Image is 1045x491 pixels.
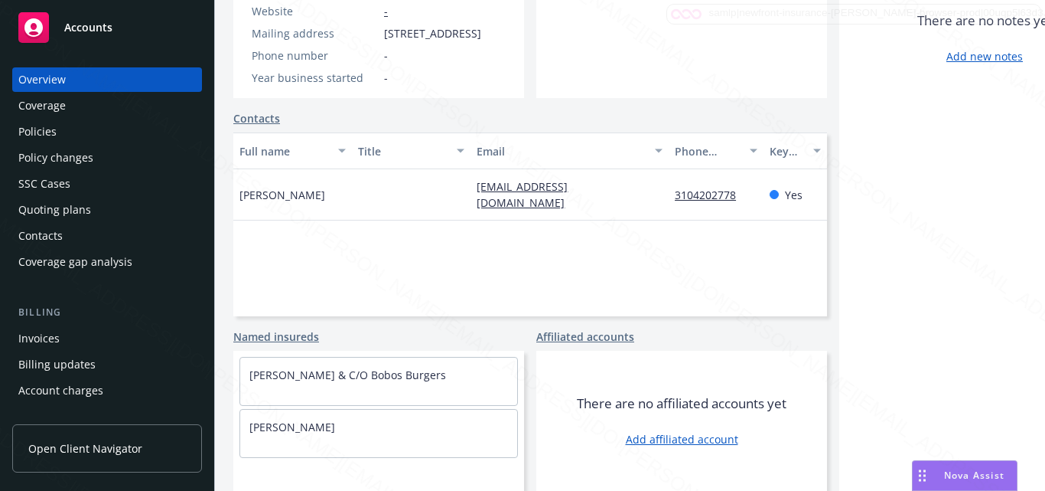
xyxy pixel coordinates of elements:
[12,352,202,377] a: Billing updates
[12,6,202,49] a: Accounts
[18,119,57,144] div: Policies
[12,146,202,170] a: Policy changes
[239,187,325,203] span: [PERSON_NAME]
[12,378,202,403] a: Account charges
[252,3,378,19] div: Website
[18,224,63,248] div: Contacts
[944,469,1004,482] span: Nova Assist
[18,352,96,377] div: Billing updates
[946,48,1023,64] a: Add new notes
[64,21,112,34] span: Accounts
[669,133,763,169] button: Phone number
[233,329,319,345] a: Named insureds
[785,187,802,203] span: Yes
[18,250,132,274] div: Coverage gap analysis
[12,250,202,274] a: Coverage gap analysis
[233,133,352,169] button: Full name
[763,133,827,169] button: Key contact
[470,133,669,169] button: Email
[249,420,335,434] a: [PERSON_NAME]
[477,179,577,210] a: [EMAIL_ADDRESS][DOMAIN_NAME]
[249,368,446,382] a: [PERSON_NAME] & C/O Bobos Burgers
[18,198,91,222] div: Quoting plans
[770,143,804,159] div: Key contact
[477,143,646,159] div: Email
[352,133,470,169] button: Title
[18,93,66,118] div: Coverage
[384,47,388,64] span: -
[233,110,280,126] a: Contacts
[12,67,202,92] a: Overview
[675,143,741,159] div: Phone number
[18,172,70,196] div: SSC Cases
[239,143,329,159] div: Full name
[913,461,932,490] div: Drag to move
[12,404,202,429] a: Installment plans
[252,47,378,64] div: Phone number
[626,431,738,447] a: Add affiliated account
[12,224,202,248] a: Contacts
[12,305,202,320] div: Billing
[18,378,103,403] div: Account charges
[12,326,202,351] a: Invoices
[384,4,388,18] a: -
[12,172,202,196] a: SSC Cases
[12,119,202,144] a: Policies
[912,460,1017,491] button: Nova Assist
[577,394,786,413] span: There are no affiliated accounts yet
[12,93,202,118] a: Coverage
[12,198,202,222] a: Quoting plans
[384,25,481,41] span: [STREET_ADDRESS]
[358,143,448,159] div: Title
[252,25,378,41] div: Mailing address
[675,188,748,202] a: 3104202778
[28,440,142,457] span: Open Client Navigator
[18,326,60,351] div: Invoices
[18,67,66,92] div: Overview
[252,70,378,86] div: Year business started
[536,329,634,345] a: Affiliated accounts
[384,70,388,86] span: -
[18,404,108,429] div: Installment plans
[18,146,93,170] div: Policy changes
